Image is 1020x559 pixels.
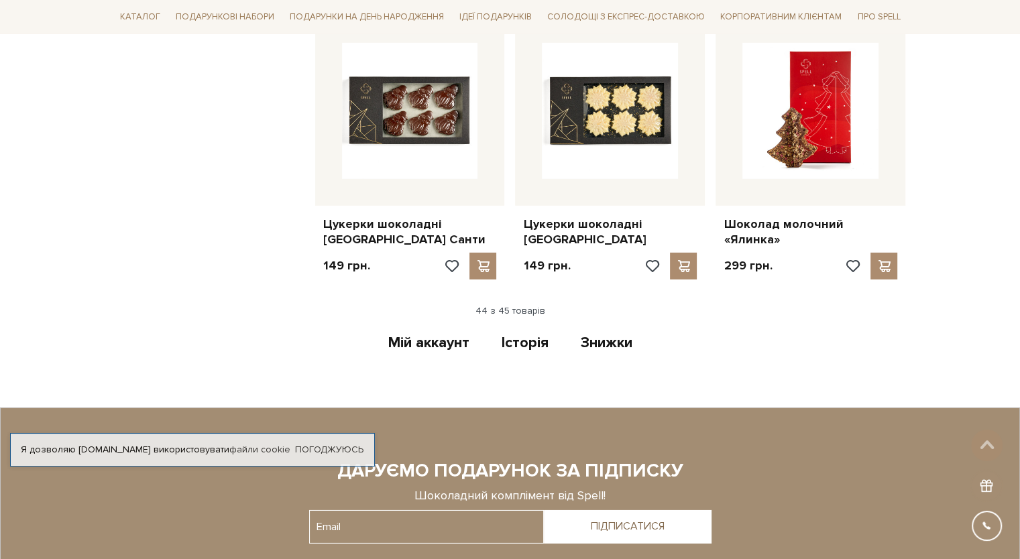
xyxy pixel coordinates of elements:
[852,7,905,27] a: Про Spell
[724,216,897,248] a: Шоколад молочний «Ялинка»
[388,334,469,356] a: Мій аккаунт
[11,444,374,456] div: Я дозволяю [DOMAIN_NAME] використовувати
[523,216,697,248] a: Цукерки шоколадні [GEOGRAPHIC_DATA]
[454,7,537,27] a: Ідеї подарунків
[581,334,632,356] a: Знижки
[323,216,497,248] a: Цукерки шоколадні [GEOGRAPHIC_DATA] Санти
[502,334,549,356] a: Історія
[323,258,370,273] p: 149 грн.
[170,7,280,27] a: Подарункові набори
[542,5,710,28] a: Солодощі з експрес-доставкою
[115,7,166,27] a: Каталог
[284,7,449,27] a: Подарунки на День народження
[715,7,847,27] a: Корпоративним клієнтам
[724,258,772,273] p: 299 грн.
[109,305,911,317] div: 44 з 45 товарів
[295,444,363,456] a: Погоджуюсь
[523,258,570,273] p: 149 грн.
[229,444,290,455] a: файли cookie
[342,43,478,179] img: Цукерки шоколадні Карамельні Санти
